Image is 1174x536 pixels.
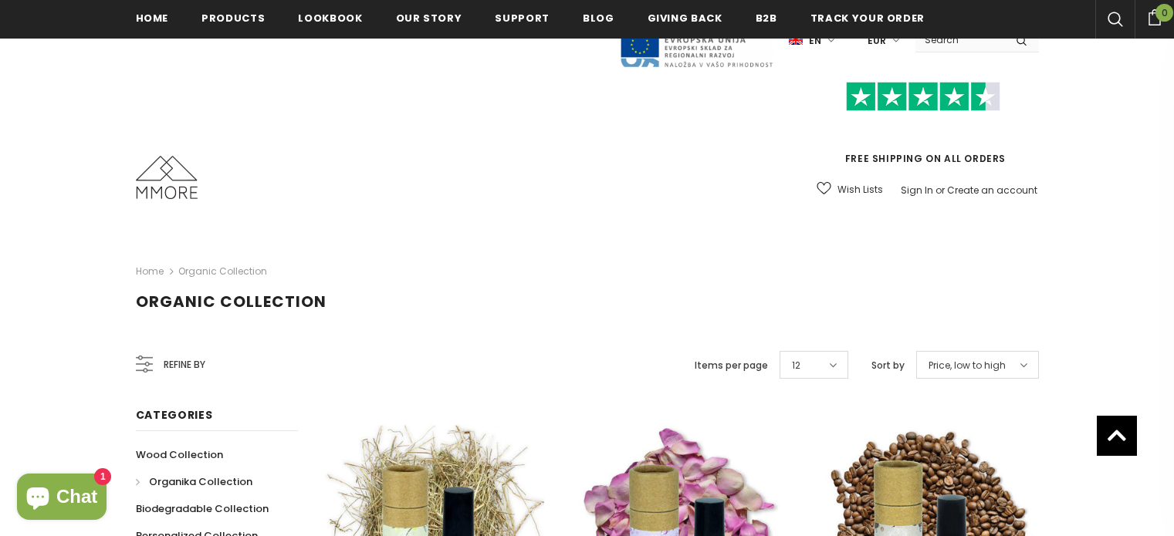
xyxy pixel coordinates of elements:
[619,33,773,46] a: Javni Razpis
[495,11,550,25] span: support
[149,474,252,489] span: Organika Collection
[915,29,1004,51] input: Search Site
[817,176,883,203] a: Wish Lists
[136,447,223,462] span: Wood Collection
[1155,4,1173,22] span: 0
[837,182,883,197] span: Wish Lists
[12,474,111,524] inbox-online-store-chat: Shopify online store chat
[846,82,1000,112] img: Trust Pilot Stars
[810,11,925,25] span: Track your order
[396,11,462,25] span: Our Story
[789,34,803,47] img: i-lang-1.png
[136,495,269,522] a: Biodegradable Collection
[868,33,886,49] span: EUR
[178,265,267,278] a: Organic Collection
[809,33,821,49] span: en
[929,358,1006,373] span: Price, low to high
[871,358,905,373] label: Sort by
[947,184,1037,197] a: Create an account
[1135,7,1174,25] a: 0
[695,358,768,373] label: Items per page
[164,356,205,373] span: Refine by
[136,441,223,468] a: Wood Collection
[136,407,213,423] span: Categories
[201,11,265,25] span: Products
[136,468,252,495] a: Organika Collection
[298,11,362,25] span: Lookbook
[792,358,800,373] span: 12
[901,184,933,197] a: Sign In
[935,184,945,197] span: or
[807,111,1039,151] iframe: Customer reviews powered by Trustpilot
[807,89,1039,165] span: FREE SHIPPING ON ALL ORDERS
[136,156,198,199] img: MMORE Cases
[619,12,773,69] img: Javni Razpis
[136,501,269,516] span: Biodegradable Collection
[583,11,614,25] span: Blog
[756,11,777,25] span: B2B
[136,262,164,281] a: Home
[136,11,169,25] span: Home
[648,11,722,25] span: Giving back
[136,291,326,312] span: Organic Collection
